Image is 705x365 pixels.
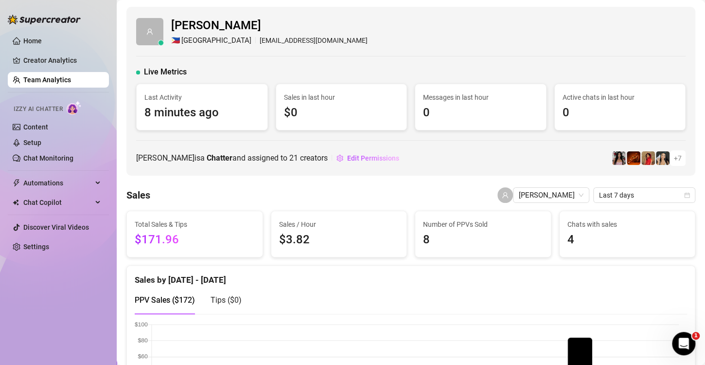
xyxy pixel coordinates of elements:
[279,231,399,249] span: $3.82
[67,101,82,115] img: AI Chatter
[656,151,670,165] img: badbree-shoe_lab
[13,199,19,206] img: Chat Copilot
[136,152,328,164] span: [PERSON_NAME] is a and assigned to creators
[672,332,695,355] iframe: Intercom live chat
[684,192,690,198] span: calendar
[14,105,63,114] span: Izzy AI Chatter
[144,104,260,122] span: 8 minutes ago
[135,295,195,305] span: PPV Sales ( $172 )
[279,219,399,230] span: Sales / Hour
[563,104,678,122] span: 0
[13,179,20,187] span: thunderbolt
[674,153,682,164] span: + 7
[171,17,368,35] span: [PERSON_NAME]
[336,150,400,166] button: Edit Permissions
[423,231,543,249] span: 8
[23,123,48,131] a: Content
[627,151,640,165] img: vipchocolate
[135,219,255,230] span: Total Sales & Tips
[144,92,260,103] span: Last Activity
[289,153,298,163] span: 21
[171,35,368,47] div: [EMAIL_ADDRESS][DOMAIN_NAME]
[284,92,399,103] span: Sales in last hour
[23,195,92,210] span: Chat Copilot
[563,92,678,103] span: Active chats in last hour
[692,332,700,340] span: 1
[284,104,399,122] span: $0
[171,35,180,47] span: 🇵🇭
[502,192,509,199] span: user
[519,188,583,202] span: Angelica Llorente
[181,35,251,47] span: [GEOGRAPHIC_DATA]
[23,139,41,146] a: Setup
[207,153,232,163] b: Chatter
[567,231,687,249] span: 4
[23,37,42,45] a: Home
[612,151,626,165] img: empress.venus
[126,188,150,202] h4: Sales
[567,219,687,230] span: Chats with sales
[135,231,255,249] span: $171.96
[23,223,89,231] a: Discover Viral Videos
[23,154,73,162] a: Chat Monitoring
[599,188,689,202] span: Last 7 days
[423,104,538,122] span: 0
[336,155,343,162] span: setting
[211,295,242,305] span: Tips ( $0 )
[23,243,49,251] a: Settings
[135,266,687,287] div: Sales by [DATE] - [DATE]
[641,151,655,165] img: bellatendresse
[23,53,101,68] a: Creator Analytics
[144,66,187,78] span: Live Metrics
[8,15,81,24] img: logo-BBDzfeDw.svg
[423,219,543,230] span: Number of PPVs Sold
[23,76,71,84] a: Team Analytics
[423,92,538,103] span: Messages in last hour
[347,154,399,162] span: Edit Permissions
[146,28,153,35] span: user
[23,175,92,191] span: Automations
